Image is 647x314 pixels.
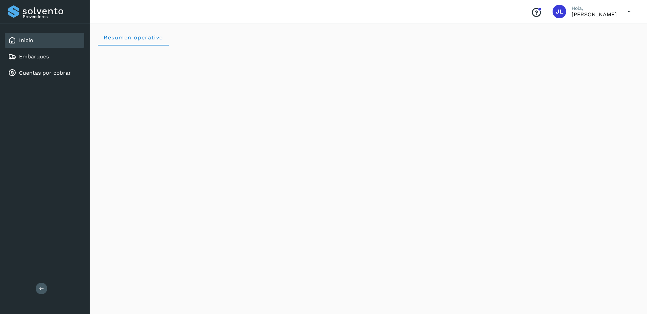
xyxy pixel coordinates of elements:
div: Inicio [5,33,84,48]
div: Cuentas por cobrar [5,66,84,80]
div: Embarques [5,49,84,64]
p: Proveedores [23,14,82,19]
span: Resumen operativo [103,34,163,41]
a: Cuentas por cobrar [19,70,71,76]
a: Embarques [19,53,49,60]
p: José Luis Salinas Maldonado [572,11,617,18]
a: Inicio [19,37,33,43]
p: Hola, [572,5,617,11]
